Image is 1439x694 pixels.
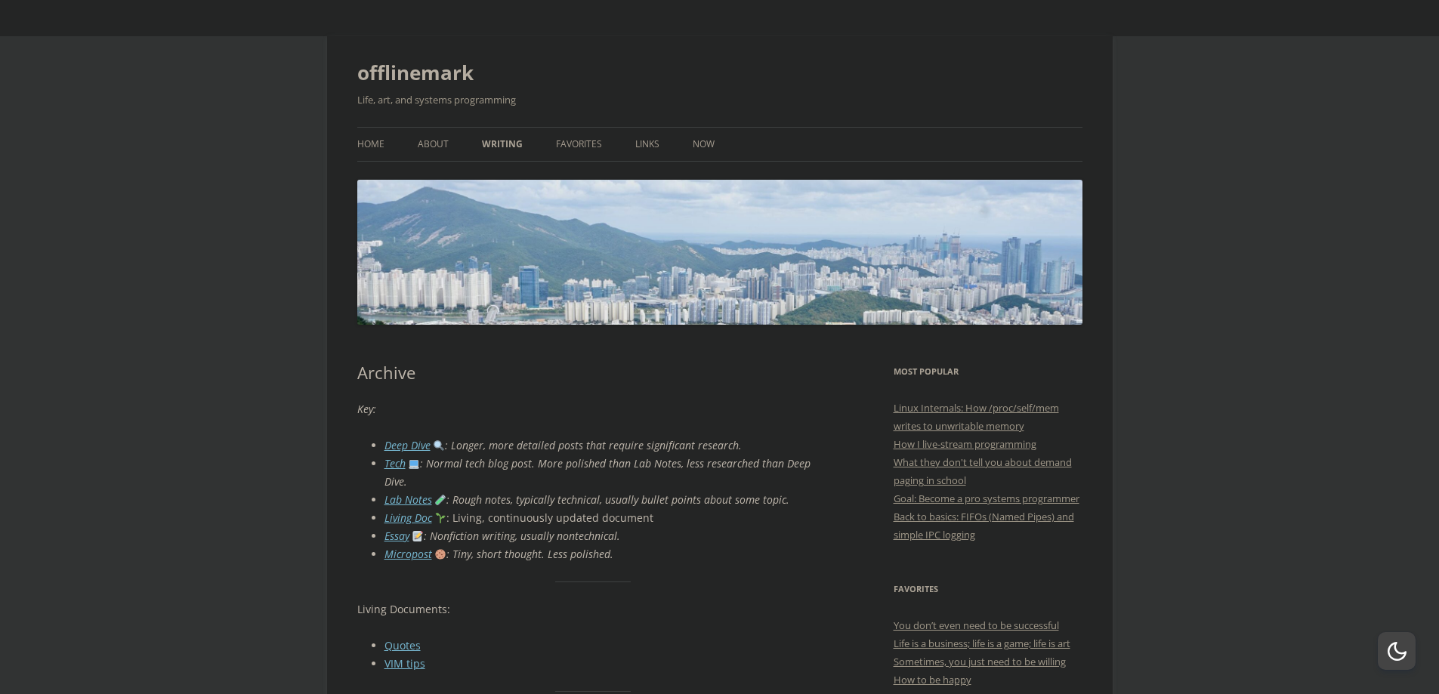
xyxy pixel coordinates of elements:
[693,128,715,161] a: Now
[434,440,444,451] img: 🔍
[357,128,384,161] a: Home
[357,54,474,91] a: offlinemark
[894,637,1070,650] a: Life is a business; life is a game; life is art
[894,437,1036,451] a: How I live-stream programming
[435,495,446,505] img: 🧪
[357,362,829,382] h1: Archive
[894,673,971,686] a: How to be happy
[357,600,829,618] p: Living Documents:
[894,655,1066,668] a: Sometimes, you just need to be willing
[894,362,1082,381] h3: Most Popular
[384,656,425,671] a: VIM tips
[894,492,1079,505] a: Goal: Become a pro systems programmer
[412,531,423,541] img: 📝
[435,549,446,560] img: 🍪
[384,455,829,491] li: : Normal tech blog post. More polished than Lab Notes, less researched than Deep Dive.
[894,510,1074,541] a: Back to basics: FIFOs (Named Pipes) and simple IPC logging
[384,438,431,452] a: Deep Dive
[418,128,449,161] a: About
[384,547,432,561] a: Micropost
[894,618,1059,632] a: You don’t even need to be successful
[357,180,1082,325] img: offlinemark
[384,545,829,563] li: : Tiny, short thought. Less polished.
[894,455,1072,487] a: What they don't tell you about demand paging in school
[384,436,829,455] li: : Longer, more detailed posts that require significant research.
[432,492,790,507] em: : Rough notes, typically technical, usually bullet points about some topic.
[384,638,421,652] a: Quotes
[384,527,829,545] li: : Nonfiction writing, usually nontechnical.
[357,402,376,416] em: Key:
[384,456,406,470] a: Tech
[409,458,419,469] img: 💻
[357,91,1082,109] h2: Life, art, and systems programming
[556,128,602,161] a: Favorites
[384,510,432,525] a: Living Doc
[894,580,1082,598] h3: Favorites
[384,509,829,527] li: : Living, continuously updated document
[635,128,659,161] a: Links
[894,401,1059,433] a: Linux Internals: How /proc/self/mem writes to unwritable memory
[482,128,523,161] a: Writing
[384,529,409,543] a: Essay
[384,492,432,507] a: Lab Notes
[435,513,446,523] img: 🌱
